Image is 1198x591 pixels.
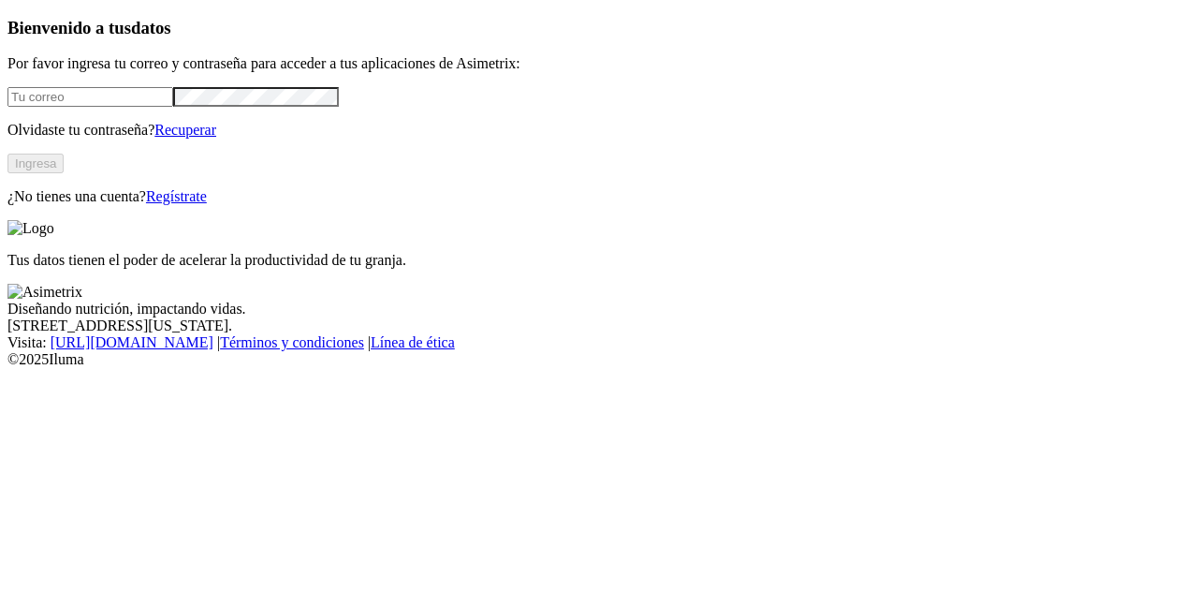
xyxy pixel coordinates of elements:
p: Por favor ingresa tu correo y contraseña para acceder a tus aplicaciones de Asimetrix: [7,55,1191,72]
p: Tus datos tienen el poder de acelerar la productividad de tu granja. [7,252,1191,269]
h3: Bienvenido a tus [7,18,1191,38]
div: Visita : | | [7,334,1191,351]
a: Términos y condiciones [220,334,364,350]
img: Asimetrix [7,284,82,301]
p: Olvidaste tu contraseña? [7,122,1191,139]
input: Tu correo [7,87,173,107]
a: Línea de ética [371,334,455,350]
a: [URL][DOMAIN_NAME] [51,334,213,350]
img: Logo [7,220,54,237]
div: [STREET_ADDRESS][US_STATE]. [7,318,1191,334]
a: Regístrate [146,188,207,204]
a: Recuperar [154,122,216,138]
p: ¿No tienes una cuenta? [7,188,1191,205]
div: © 2025 Iluma [7,351,1191,368]
button: Ingresa [7,154,64,173]
div: Diseñando nutrición, impactando vidas. [7,301,1191,318]
span: datos [131,18,171,37]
